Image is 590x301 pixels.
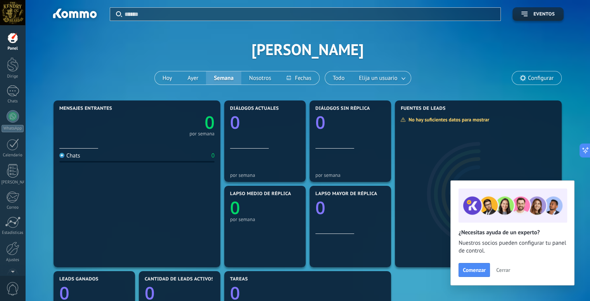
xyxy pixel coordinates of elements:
div: Estadísticas [2,230,24,235]
font: Dirige [7,74,18,79]
font: Lapso medio de réplica [230,191,291,197]
text: 0 [315,111,325,134]
font: Todo [333,74,345,82]
font: WhatsApp [3,126,22,131]
font: Correo [7,205,19,210]
text: 0 [204,111,215,134]
font: Nosotros [249,74,271,82]
text: 0 [315,196,325,220]
font: 0 [211,152,215,159]
font: Chats [7,99,17,104]
font: Chats [66,152,80,159]
font: Eventos [533,11,555,17]
font: Tareas [230,276,248,282]
font: Lapso mayor de réplica [315,191,377,197]
div: Ajustes [2,258,24,263]
font: Semana [214,74,234,82]
text: 0 [230,111,240,134]
font: por semana [230,216,255,223]
a: 0 [137,111,215,134]
font: Ayer [188,74,199,82]
font: No hay suficientes datos para mostrar [408,116,489,123]
button: Elija un usuario [352,71,411,85]
h2: ¿Necesitas ayuda de un experto? [459,229,566,236]
font: Leads ganados [59,276,99,282]
font: Hoy [163,74,172,82]
span: Diálogos sin réplica [315,106,370,111]
div: por semana [230,172,300,178]
button: Hoy [155,71,180,85]
button: Nosotros [241,71,279,85]
button: Ayer [180,71,206,85]
button: Semana [206,71,241,85]
font: Calendario [3,152,22,158]
button: Fechas [279,71,319,85]
span: Mensajes entrantes [59,106,112,111]
span: Comenzar [463,267,486,273]
div: por semana [189,132,215,136]
span: Cerrar [496,267,510,273]
font: [PERSON_NAME] [2,180,32,185]
text: 0 [230,196,240,220]
span: Nuestros socios pueden configurar tu panel de control. [459,239,566,255]
font: Diálogos actuales [230,106,279,111]
span: Elija un usuario [357,73,399,83]
div: por semana [315,172,385,178]
button: Todo [325,71,353,85]
font: Panel [7,46,17,51]
button: Cerrar [493,264,514,276]
img: Chats [59,153,64,158]
button: Eventos [512,7,564,21]
font: Cantidad de leads activos [145,276,214,282]
font: Configurar [528,74,554,82]
font: Fuentes de leads [401,106,446,111]
button: Comenzar [459,263,490,277]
